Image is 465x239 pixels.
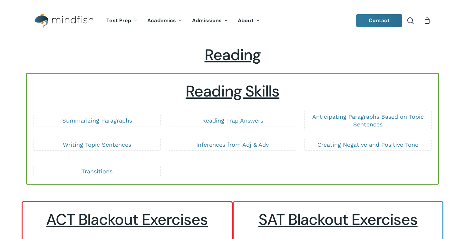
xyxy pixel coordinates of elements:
a: Creating Negative and Positive Tone [317,141,418,148]
a: Writing Topic Sentences [63,141,131,148]
u: SAT Blackout Exercises [258,209,418,230]
span: Academics [147,17,176,24]
span: About [238,17,254,24]
a: Cart [423,17,431,24]
a: Transitions [82,168,112,175]
span: Admissions [192,17,222,24]
nav: Main Menu [102,9,265,33]
a: Summarizing Paragraphs [62,117,132,124]
a: Contact [356,14,402,27]
a: Admissions [187,18,233,23]
span: Contact [369,17,390,24]
header: Main Menu [26,9,439,33]
a: Inferences from Adj & Adv [196,141,269,148]
a: Anticipating Paragraphs Based on Topic Sentences [312,113,424,128]
a: Test Prep [102,18,142,23]
a: Academics [142,18,187,23]
u: Reading Skills [186,81,279,101]
a: About [233,18,265,23]
u: ACT Blackout Exercises [46,209,208,230]
span: Reading [205,45,261,65]
span: Test Prep [106,17,131,24]
a: Reading Trap Answers [202,117,263,124]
